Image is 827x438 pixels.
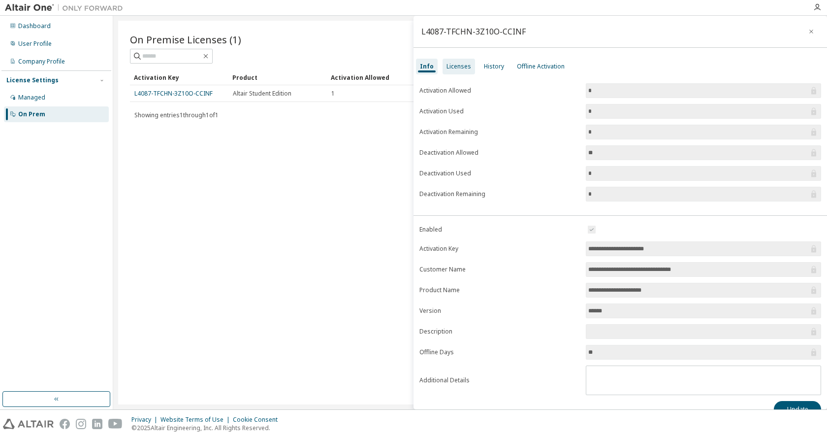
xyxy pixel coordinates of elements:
div: History [484,63,504,70]
div: On Prem [18,110,45,118]
label: Activation Remaining [419,128,580,136]
img: linkedin.svg [92,419,102,429]
label: Customer Name [419,266,580,273]
div: Dashboard [18,22,51,30]
label: Enabled [419,226,580,234]
div: Managed [18,94,45,101]
img: instagram.svg [76,419,86,429]
div: Licenses [446,63,471,70]
div: L4087-TFCHN-3Z10O-CCINF [421,28,526,35]
img: youtube.svg [108,419,123,429]
label: Additional Details [419,376,580,384]
label: Activation Key [419,245,580,253]
label: Product Name [419,286,580,294]
img: altair_logo.svg [3,419,54,429]
label: Description [419,328,580,336]
a: L4087-TFCHN-3Z10O-CCINF [134,89,213,98]
label: Offline Days [419,348,580,356]
span: 1 [331,90,335,98]
p: © 2025 Altair Engineering, Inc. All Rights Reserved. [131,424,284,432]
div: Cookie Consent [233,416,284,424]
img: Altair One [5,3,128,13]
button: Update [774,401,821,418]
label: Deactivation Remaining [419,190,580,198]
div: License Settings [6,76,59,84]
img: facebook.svg [60,419,70,429]
div: Website Terms of Use [160,416,233,424]
div: Privacy [131,416,160,424]
div: Activation Allowed [331,69,421,85]
span: Altair Student Edition [233,90,291,98]
div: Product [232,69,323,85]
span: On Premise Licenses (1) [130,33,241,46]
label: Activation Allowed [419,87,580,95]
label: Deactivation Allowed [419,149,580,157]
label: Activation Used [419,107,580,115]
span: Showing entries 1 through 1 of 1 [134,111,219,119]
div: Offline Activation [517,63,565,70]
div: User Profile [18,40,52,48]
div: Info [420,63,434,70]
div: Activation Key [134,69,224,85]
div: Company Profile [18,58,65,66]
label: Deactivation Used [419,169,580,177]
label: Version [419,307,580,315]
